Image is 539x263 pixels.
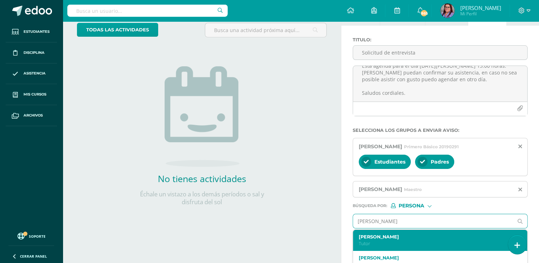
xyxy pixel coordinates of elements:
[374,159,405,165] span: Estudiantes
[131,190,273,206] p: Échale un vistazo a los demás períodos o sal y disfruta del sol
[460,11,501,17] span: Mi Perfil
[9,231,54,241] a: Soporte
[20,254,47,259] span: Cerrar panel
[24,29,50,35] span: Estudiantes
[24,113,43,118] span: Archivos
[165,66,239,167] img: no_activities.png
[359,186,402,192] span: [PERSON_NAME]
[6,63,57,84] a: Asistencia
[353,214,513,228] input: Ej. Mario Galindo
[6,105,57,126] a: Archivos
[404,144,459,149] span: Primero Básico 20190291
[404,187,422,192] span: Maestro
[24,92,46,97] span: Mis cursos
[341,9,380,26] a: Tarea
[359,241,515,247] p: Tutor
[24,50,45,56] span: Disciplina
[359,255,515,261] label: [PERSON_NAME]
[77,23,158,37] a: todas las Actividades
[6,84,57,105] a: Mis cursos
[6,42,57,63] a: Disciplina
[420,9,428,17] span: 865
[6,21,57,42] a: Estudiantes
[353,66,527,102] textarea: Buenas tardes estimados Padres de familia, es un gusto saludarlos. El motivo de mi comunicación e...
[29,234,46,239] span: Soporte
[353,128,528,133] label: Selecciona los grupos a enviar aviso :
[431,159,449,165] span: Padres
[353,46,527,60] input: Titulo
[425,9,468,26] a: Evento
[359,143,402,150] span: [PERSON_NAME]
[353,204,387,208] span: Búsqueda por :
[24,71,46,76] span: Asistencia
[391,203,444,208] div: [object Object]
[67,5,228,17] input: Busca un usuario...
[380,9,425,26] a: Examen
[460,4,501,11] span: [PERSON_NAME]
[131,172,273,185] h2: No tienes actividades
[399,204,424,208] span: Persona
[353,37,528,42] label: Titulo :
[468,9,506,26] a: Aviso
[205,23,327,37] input: Busca una actividad próxima aquí...
[359,234,515,239] label: [PERSON_NAME]
[440,4,455,18] img: d76661cb19da47c8721aaba634ec83f7.png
